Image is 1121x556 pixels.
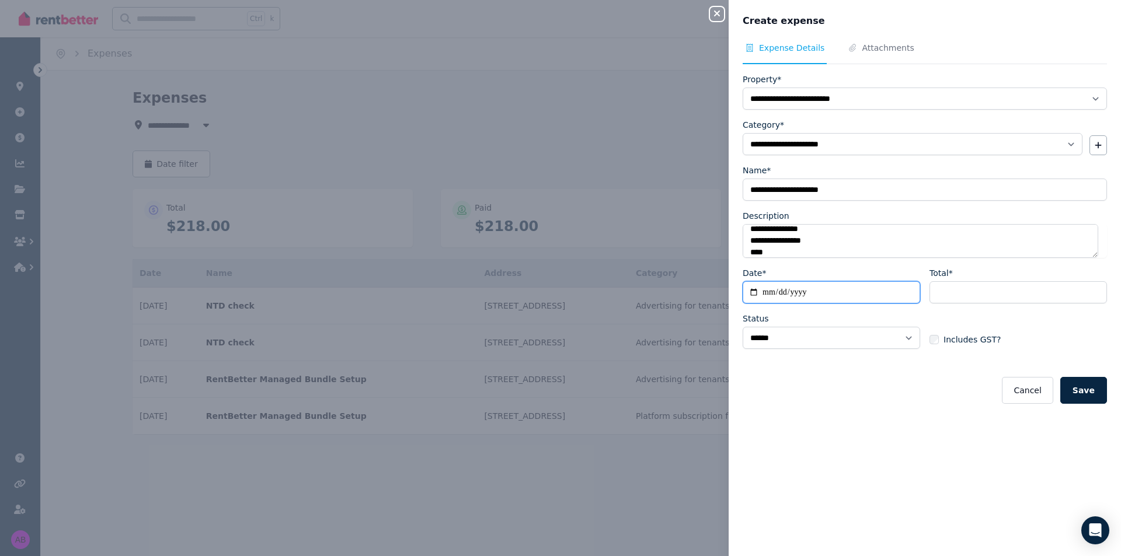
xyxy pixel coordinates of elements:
[929,335,939,344] input: Includes GST?
[743,267,766,279] label: Date*
[743,313,769,324] label: Status
[743,165,771,176] label: Name*
[743,74,781,85] label: Property*
[743,119,784,131] label: Category*
[743,14,825,28] span: Create expense
[862,42,914,54] span: Attachments
[743,42,1107,64] nav: Tabs
[1081,516,1109,544] div: Open Intercom Messenger
[1060,377,1107,404] button: Save
[944,334,1001,345] span: Includes GST?
[743,210,789,222] label: Description
[929,267,953,279] label: Total*
[1002,377,1053,404] button: Cancel
[759,42,824,54] span: Expense Details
